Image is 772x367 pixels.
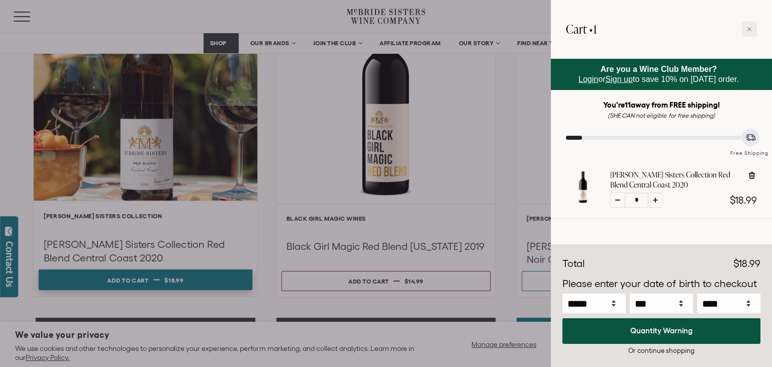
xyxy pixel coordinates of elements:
div: Free Shipping [727,140,772,157]
span: $18.99 [733,258,760,269]
strong: You're away from FREE shipping! [603,101,720,109]
a: Sign up [606,75,633,83]
button: Quantity Warning [562,318,760,344]
em: (SHE CAN not eligible for free shipping) [608,112,715,119]
h2: Cart • [566,15,597,43]
span: 11 [625,101,631,109]
strong: Are you a Wine Club Member? [601,65,717,73]
p: Please enter your date of birth to checkout [562,277,760,292]
a: Login [578,75,598,83]
a: McBride Sisters Collection Red Blend Central Coast 2020 [566,195,600,206]
span: $18.99 [730,195,757,206]
a: [PERSON_NAME] Sisters Collection Red Blend Central Coast 2020 [610,170,739,190]
div: Total [562,256,585,271]
span: or to save 10% on [DATE] order. [578,65,739,83]
div: Or continue shopping [562,346,760,355]
span: 1 [593,21,597,37]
